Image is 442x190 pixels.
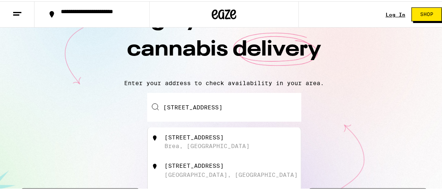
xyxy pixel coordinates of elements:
a: Log In [386,11,405,16]
img: 2970 Saturn Street [151,133,159,141]
div: [STREET_ADDRESS] [164,133,224,139]
p: Enter your address to check availability in your area. [8,79,440,85]
img: 2970 Saturn Court [151,161,159,169]
div: [STREET_ADDRESS] [164,161,224,168]
div: Brea, [GEOGRAPHIC_DATA] [164,141,250,148]
div: [GEOGRAPHIC_DATA], [GEOGRAPHIC_DATA] [164,170,298,177]
input: Enter your delivery address [147,92,301,120]
span: Hi. Need any help? [5,6,59,12]
h1: Highly calculated cannabis delivery [80,4,368,72]
button: Shop [412,6,442,20]
span: Shop [420,11,433,16]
